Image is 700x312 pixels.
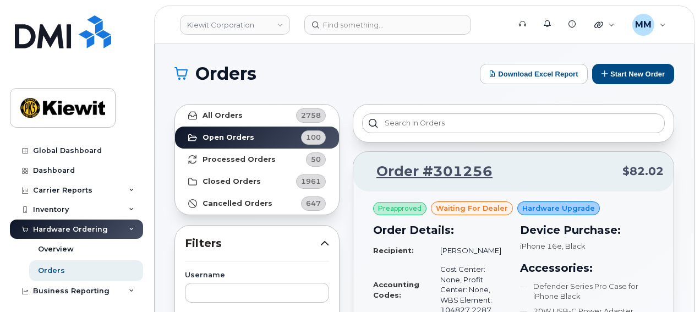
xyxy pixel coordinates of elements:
[301,110,321,121] span: 2758
[430,241,507,260] td: [PERSON_NAME]
[175,149,339,171] a: Processed Orders50
[378,204,422,214] span: Preapproved
[185,272,329,279] label: Username
[520,222,654,238] h3: Device Purchase:
[652,264,692,304] iframe: Messenger Launcher
[195,65,256,82] span: Orders
[203,111,243,120] strong: All Orders
[203,177,261,186] strong: Closed Orders
[311,154,321,165] span: 50
[436,203,508,214] span: waiting for dealer
[480,64,588,84] button: Download Excel Report
[562,242,586,250] span: , Black
[203,133,254,142] strong: Open Orders
[203,155,276,164] strong: Processed Orders
[362,113,665,133] input: Search in orders
[592,64,674,84] button: Start New Order
[373,222,507,238] h3: Order Details:
[520,260,654,276] h3: Accessories:
[373,280,419,299] strong: Accounting Codes:
[363,162,493,182] a: Order #301256
[373,246,414,255] strong: Recipient:
[175,193,339,215] a: Cancelled Orders647
[522,203,595,214] span: Hardware Upgrade
[306,198,321,209] span: 647
[520,281,654,302] li: Defender Series Pro Case for iPhone Black
[203,199,272,208] strong: Cancelled Orders
[175,105,339,127] a: All Orders2758
[175,171,339,193] a: Closed Orders1961
[306,132,321,143] span: 100
[185,236,320,251] span: Filters
[175,127,339,149] a: Open Orders100
[622,163,664,179] span: $82.02
[301,176,321,187] span: 1961
[520,242,562,250] span: iPhone 16e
